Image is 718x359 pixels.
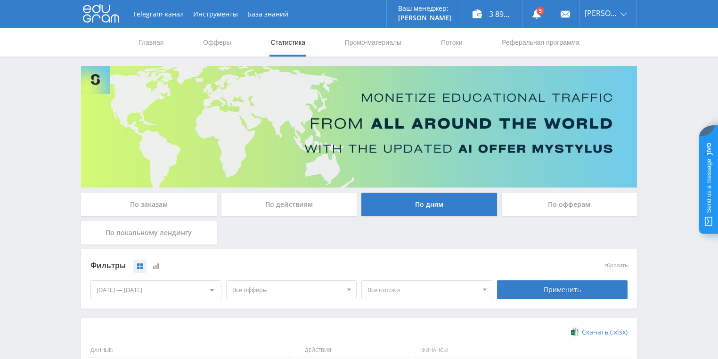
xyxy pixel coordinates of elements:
[202,28,232,57] a: Офферы
[81,193,217,216] div: По заказам
[398,5,451,12] p: Ваш менеджер:
[269,28,306,57] a: Статистика
[232,281,343,299] span: Все офферы
[86,343,293,359] span: Данные:
[501,28,580,57] a: Реферальная программа
[221,193,357,216] div: По действиям
[81,66,637,188] img: Banner
[398,14,451,22] p: [PERSON_NAME]
[571,327,628,337] a: Скачать (.xlsx)
[440,28,464,57] a: Потоки
[571,327,579,336] img: xlsx
[138,28,164,57] a: Главная
[604,262,628,269] button: сбросить
[91,281,221,299] div: [DATE] — [DATE]
[361,193,497,216] div: По дням
[414,343,630,359] span: Финансы:
[502,193,637,216] div: По офферам
[582,328,628,336] span: Скачать (.xlsx)
[298,343,409,359] span: Действия:
[90,259,492,273] div: Фильтры
[497,280,628,299] div: Применить
[344,28,402,57] a: Промо-материалы
[81,221,217,245] div: По локальному лендингу
[367,281,478,299] span: Все потоки
[585,9,618,17] span: [PERSON_NAME]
